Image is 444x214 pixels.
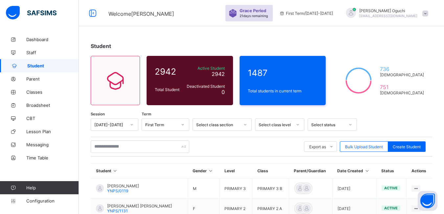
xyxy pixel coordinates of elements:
[380,84,424,90] span: 751
[384,206,398,210] span: active
[252,163,289,178] th: Class
[229,9,237,17] img: sticker-purple.71386a28dfed39d6af7621340158ba97.svg
[332,163,376,178] th: Date Created
[289,163,332,178] th: Parent/Guardian
[145,122,177,127] div: First Term
[26,89,79,95] span: Classes
[94,122,126,127] div: [DATE]-[DATE]
[309,144,326,149] span: Export as
[188,163,220,178] th: Gender
[359,8,417,13] span: [PERSON_NAME] Oguchi
[220,163,252,178] th: Level
[26,116,79,121] span: CBT
[380,90,424,95] span: [DEMOGRAPHIC_DATA]
[26,76,79,82] span: Parent
[407,163,432,178] th: Actions
[212,71,225,77] span: 2942
[108,11,174,17] span: Welcome [PERSON_NAME]
[345,144,383,149] span: Bulk Upload Student
[27,63,79,68] span: Student
[252,178,289,199] td: PRIMARY 3 B
[6,6,57,20] img: safsims
[364,168,370,173] i: Sort in Ascending Order
[26,37,79,42] span: Dashboard
[339,8,432,19] div: ChristinaOguchi
[26,129,79,134] span: Lesson Plan
[26,185,79,190] span: Help
[384,186,398,190] span: active
[359,14,417,18] span: [EMAIL_ADDRESS][DOMAIN_NAME]
[380,72,424,77] span: [DEMOGRAPHIC_DATA]
[188,178,220,199] td: M
[185,66,225,71] span: Active Student
[208,168,213,173] i: Sort in Ascending Order
[380,66,424,72] span: 736
[91,163,188,178] th: Student
[196,122,240,127] div: Select class section
[153,85,184,94] div: Total Student
[279,11,333,16] span: session/term information
[91,112,105,116] span: Session
[112,168,118,173] i: Sort in Ascending Order
[376,163,407,178] th: Status
[142,112,151,116] span: Term
[26,50,79,55] span: Staff
[418,191,437,211] button: Open asap
[91,43,111,49] span: Student
[259,122,292,127] div: Select class level
[26,155,79,160] span: Time Table
[222,89,225,95] span: 0
[155,66,182,77] span: 2942
[26,198,79,203] span: Configuration
[107,188,128,193] span: YNPS/0119
[185,84,225,89] span: Deactivated Student
[220,178,252,199] td: PRIMARY 3
[26,103,79,108] span: Broadsheet
[240,8,266,13] span: Grace Period
[248,68,318,78] span: 1487
[240,14,268,18] span: 21 days remaining
[26,142,79,147] span: Messaging
[311,122,345,127] div: Select status
[107,203,172,208] span: [PERSON_NAME] [PERSON_NAME]
[107,208,128,213] span: YNPS/1131
[332,178,376,199] td: [DATE]
[107,183,139,188] span: [PERSON_NAME]
[393,144,421,149] span: Create Student
[248,88,318,93] span: Total students in current term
